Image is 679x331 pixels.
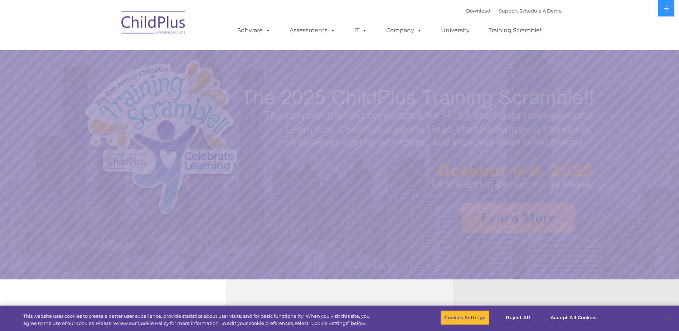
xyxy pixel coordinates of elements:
[499,8,518,14] a: Support
[481,23,550,38] a: Training Scramble!!
[440,310,489,325] button: Cookies Settings
[466,8,562,14] font: |
[379,23,429,38] a: Company
[496,310,540,325] button: Reject All
[118,6,189,42] img: ChildPlus by Procare Solutions
[282,23,343,38] a: Assessments
[347,23,374,38] a: IT
[230,23,278,38] a: Software
[519,8,562,14] a: Schedule A Demo
[23,313,373,327] div: This website uses cookies to create a better user experience, provide statistics about user visit...
[660,310,675,326] button: Close
[434,23,477,38] a: University
[547,310,601,325] button: Accept All Cookies
[466,8,490,14] a: Download
[461,203,575,233] a: Learn More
